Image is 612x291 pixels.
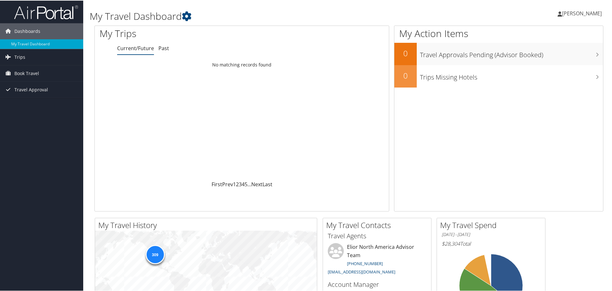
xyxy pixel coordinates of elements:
span: $28,304 [442,240,460,247]
td: No matching records found [95,58,389,70]
h6: [DATE] - [DATE] [442,231,540,237]
a: 2 [236,180,239,187]
h6: Total [442,240,540,247]
h3: Travel Approvals Pending (Advisor Booked) [420,47,603,59]
img: airportal-logo.png [14,4,78,19]
a: Prev [222,180,233,187]
a: Next [251,180,262,187]
span: Travel Approval [14,81,48,97]
a: First [212,180,222,187]
li: Elior North America Advisor Team [325,242,430,277]
a: Current/Future [117,44,154,51]
a: [PERSON_NAME] [558,3,608,22]
a: [PHONE_NUMBER] [347,260,383,266]
a: 5 [245,180,247,187]
h2: My Travel Spend [440,219,545,230]
a: [EMAIL_ADDRESS][DOMAIN_NAME] [328,268,395,274]
h2: My Travel Contacts [326,219,431,230]
span: Book Travel [14,65,39,81]
span: Dashboards [14,23,40,39]
a: 0Trips Missing Hotels [394,65,603,87]
span: [PERSON_NAME] [562,9,602,16]
a: 3 [239,180,242,187]
a: 0Travel Approvals Pending (Advisor Booked) [394,42,603,65]
span: Trips [14,49,25,65]
h2: My Travel History [98,219,317,230]
a: Past [158,44,169,51]
h3: Trips Missing Hotels [420,69,603,81]
h3: Account Manager [328,280,426,288]
h2: 0 [394,47,417,58]
h1: My Trips [100,26,262,40]
h3: Travel Agents [328,231,426,240]
a: 4 [242,180,245,187]
a: 1 [233,180,236,187]
h2: 0 [394,70,417,80]
h1: My Action Items [394,26,603,40]
h1: My Travel Dashboard [90,9,435,22]
span: … [247,180,251,187]
div: 309 [145,244,165,264]
a: Last [262,180,272,187]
